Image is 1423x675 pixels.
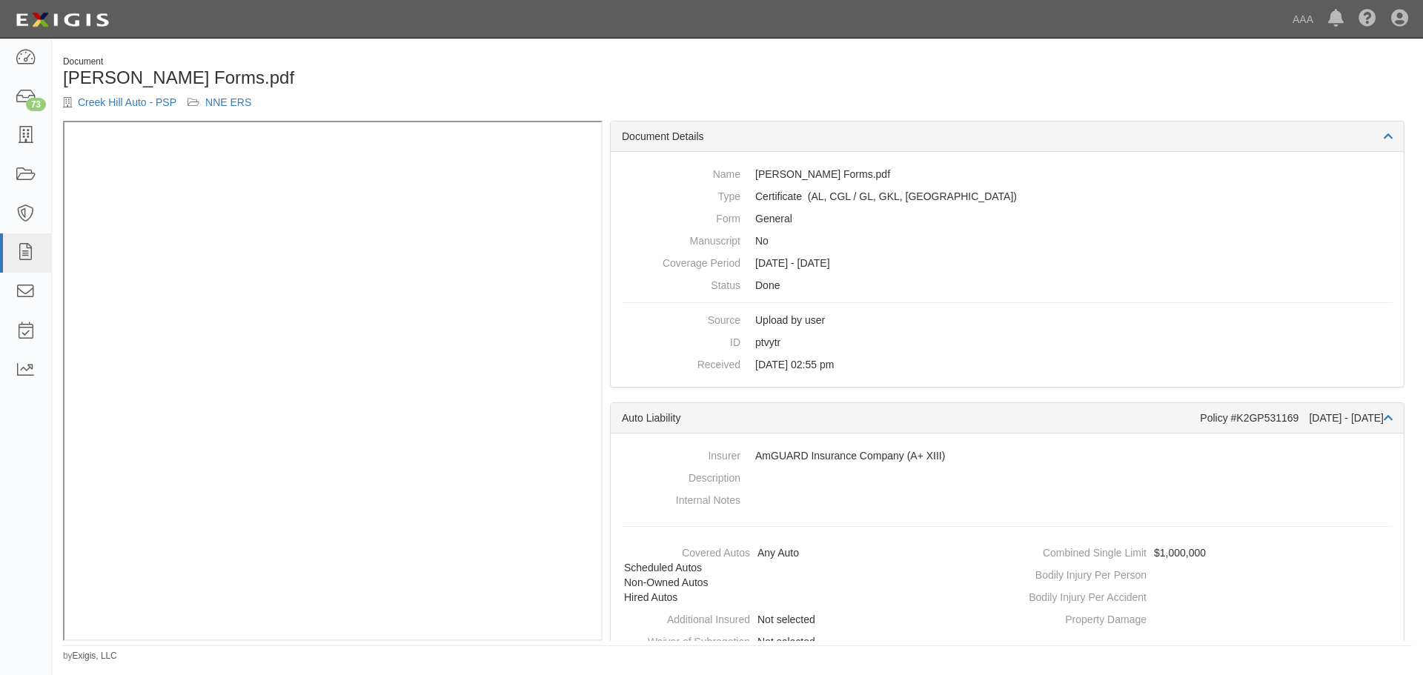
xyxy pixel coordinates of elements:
dd: No [622,230,1393,252]
dt: Manuscript [622,230,740,248]
dt: Additional Insured [617,608,750,627]
div: Auto Liability [622,410,1200,425]
dt: Status [622,274,740,293]
dt: Waiver of Subrogation [617,631,750,649]
dt: Insurer [622,445,740,463]
div: 73 [26,98,46,111]
dd: AmGUARD Insurance Company (A+ XIII) [622,445,1393,467]
dt: Combined Single Limit [1013,542,1147,560]
dd: Done [622,274,1393,296]
dd: [PERSON_NAME] Forms.pdf [622,163,1393,185]
img: logo-5460c22ac91f19d4615b14bd174203de0afe785f0fc80cf4dbbc73dc1793850b.png [11,7,113,33]
dd: [DATE] - [DATE] [622,252,1393,274]
dt: Covered Autos [617,542,750,560]
dd: [DATE] 02:55 pm [622,353,1393,376]
dt: Bodily Injury Per Accident [1013,586,1147,605]
a: NNE ERS [205,96,251,108]
dt: Description [622,467,740,485]
dd: Upload by user [622,309,1393,331]
dd: Not selected [617,608,1001,631]
dt: Form [622,207,740,226]
div: Document [63,56,726,68]
dt: Name [622,163,740,182]
h1: [PERSON_NAME] Forms.pdf [63,68,726,87]
div: Document Details [611,122,1404,152]
div: Policy #K2GP531169 [DATE] - [DATE] [1200,410,1393,425]
dd: Auto Liability Commercial General Liability / Garage Liability Garage Keepers Liability On-Hook [622,185,1393,207]
dd: General [622,207,1393,230]
a: Creek Hill Auto - PSP [78,96,176,108]
dd: ptvytr [622,331,1393,353]
a: AAA [1285,4,1321,34]
dt: Type [622,185,740,204]
a: Exigis, LLC [73,651,117,661]
dt: Internal Notes [622,489,740,508]
dt: Received [622,353,740,372]
dt: Coverage Period [622,252,740,270]
i: Help Center - Complianz [1359,10,1376,28]
dt: Bodily Injury Per Person [1013,564,1147,582]
dd: $1,000,000 [1013,542,1398,564]
dt: Source [622,309,740,327]
small: by [63,650,117,662]
dd: Any Auto, Scheduled Autos, Non-Owned Autos, Hired Autos [617,542,1001,608]
dt: ID [622,331,740,350]
dd: Not selected [617,631,1001,653]
dt: Property Damage [1013,608,1147,627]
